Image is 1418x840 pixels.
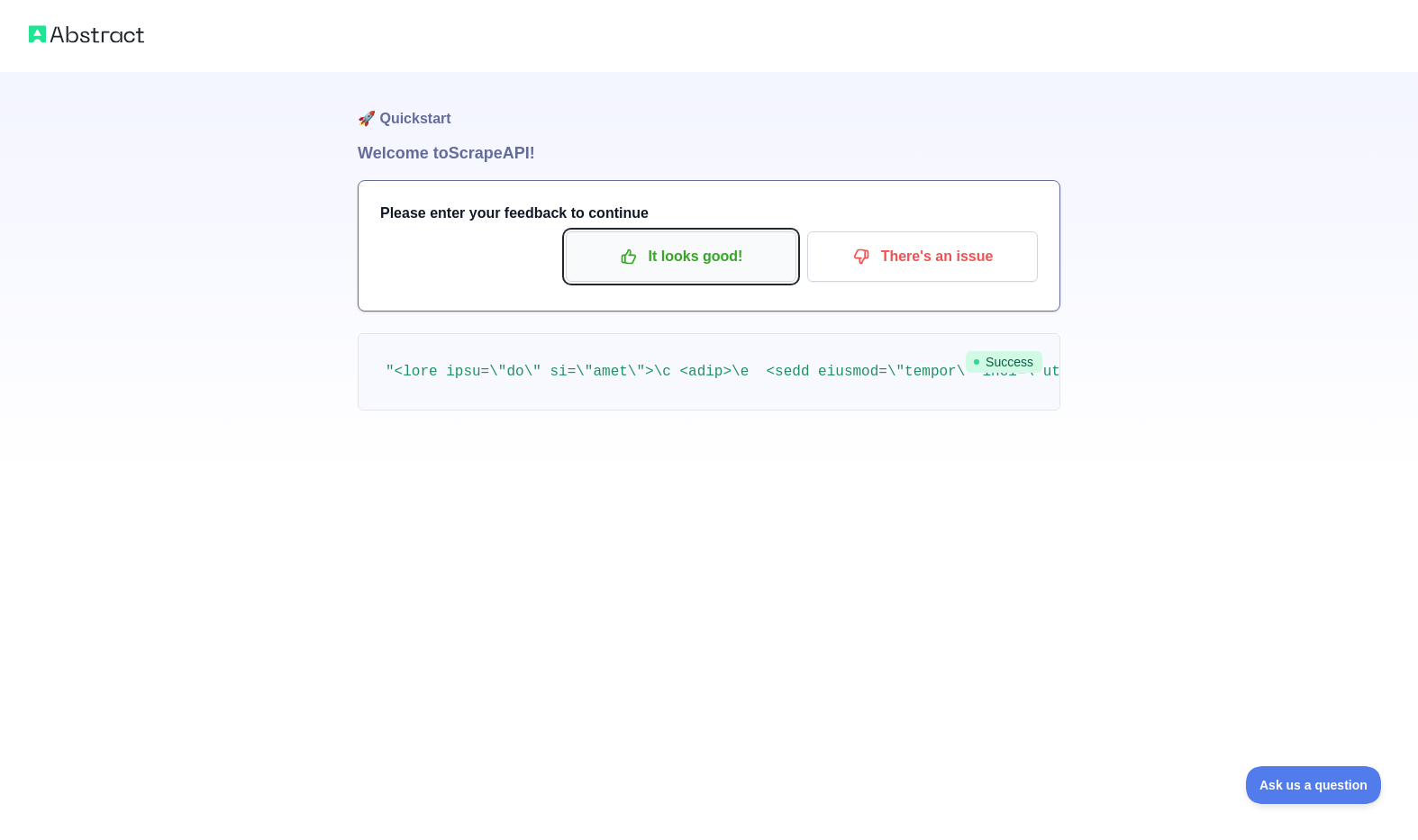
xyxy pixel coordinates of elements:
[966,351,1042,373] span: Success
[807,231,1038,282] button: There's an issue
[579,241,783,272] p: It looks good!
[1246,766,1382,804] iframe: Toggle Customer Support
[358,72,1060,140] h1: 🚀 Quickstart
[566,231,796,282] button: It looks good!
[821,241,1024,272] p: There's an issue
[358,140,1060,166] h1: Welcome to Scrape API!
[380,203,1038,224] h3: Please enter your feedback to continue
[29,22,144,47] img: Abstract logo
